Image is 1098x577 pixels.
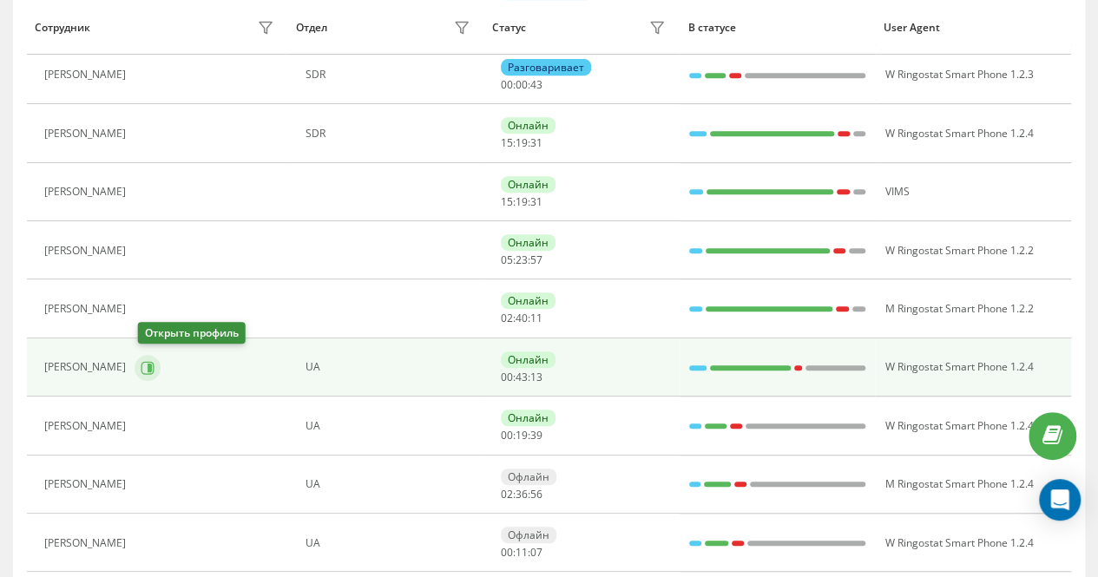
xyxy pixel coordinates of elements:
span: 56 [530,487,542,502]
div: [PERSON_NAME] [44,420,130,432]
div: [PERSON_NAME] [44,478,130,490]
span: 00 [501,77,513,92]
span: 40 [516,311,528,325]
span: W Ringostat Smart Phone 1.2.4 [884,359,1033,374]
div: [PERSON_NAME] [44,361,130,373]
span: 43 [516,370,528,384]
span: 00 [501,428,513,443]
div: Онлайн [501,410,556,426]
span: W Ringostat Smart Phone 1.2.4 [884,535,1033,550]
span: 11 [530,311,542,325]
span: 31 [530,135,542,150]
div: [PERSON_NAME] [44,245,130,257]
span: 43 [530,77,542,92]
div: Онлайн [501,176,556,193]
div: Онлайн [501,234,556,251]
span: 02 [501,311,513,325]
span: 02 [501,487,513,502]
div: Открыть профиль [138,322,246,344]
div: UA [306,361,475,373]
div: Open Intercom Messenger [1039,479,1081,521]
div: Офлайн [501,469,556,485]
div: SDR [306,128,475,140]
div: Онлайн [501,117,556,134]
div: : : [501,429,542,442]
span: 36 [516,487,528,502]
span: 19 [516,135,528,150]
div: Онлайн [501,351,556,368]
div: [PERSON_NAME] [44,128,130,140]
span: 39 [530,428,542,443]
div: : : [501,254,542,266]
span: 13 [530,370,542,384]
div: : : [501,79,542,91]
span: 11 [516,545,528,560]
span: VIMS [884,184,909,199]
span: 23 [516,252,528,267]
div: Сотрудник [35,22,90,34]
div: Онлайн [501,292,556,309]
div: UA [306,420,475,432]
span: 19 [516,194,528,209]
span: 15 [501,135,513,150]
span: 31 [530,194,542,209]
div: [PERSON_NAME] [44,303,130,315]
div: SDR [306,69,475,81]
div: : : [501,488,542,501]
div: Отдел [296,22,327,34]
span: 00 [516,77,528,92]
span: 07 [530,545,542,560]
div: [PERSON_NAME] [44,69,130,81]
span: W Ringostat Smart Phone 1.2.2 [884,243,1033,258]
span: 00 [501,545,513,560]
span: 15 [501,194,513,209]
span: 00 [501,370,513,384]
div: : : [501,371,542,384]
div: UA [306,478,475,490]
div: : : [501,196,542,208]
span: 57 [530,252,542,267]
div: : : [501,312,542,325]
div: User Agent [884,22,1063,34]
div: Разговаривает [501,59,591,75]
div: : : [501,137,542,149]
div: UA [306,537,475,549]
div: : : [501,547,542,559]
div: Статус [492,22,526,34]
span: 19 [516,428,528,443]
span: W Ringostat Smart Phone 1.2.4 [884,418,1033,433]
div: В статусе [687,22,867,34]
span: M Ringostat Smart Phone 1.2.2 [884,301,1033,316]
span: W Ringostat Smart Phone 1.2.4 [884,126,1033,141]
div: Офлайн [501,527,556,543]
span: 05 [501,252,513,267]
span: W Ringostat Smart Phone 1.2.3 [884,67,1033,82]
div: [PERSON_NAME] [44,537,130,549]
div: [PERSON_NAME] [44,186,130,198]
span: M Ringostat Smart Phone 1.2.4 [884,476,1033,491]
